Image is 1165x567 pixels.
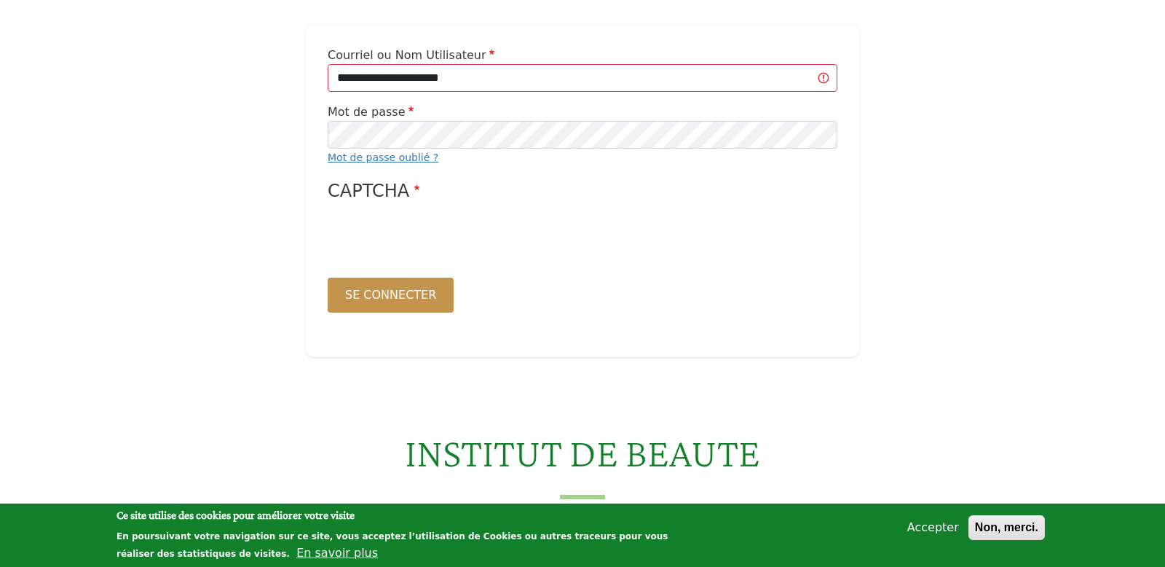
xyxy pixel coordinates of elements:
button: Non, merci. [968,515,1045,540]
h2: Ce site utilise des cookies pour améliorer votre visite [116,507,676,523]
button: Accepter [901,519,965,536]
a: Mot de passe oublié ? [328,152,438,163]
label: Mot de passe [328,103,417,121]
iframe: reCAPTCHA [328,210,549,267]
legend: CAPTCHA [328,178,837,204]
p: En poursuivant votre navigation sur ce site, vous acceptez l’utilisation de Cookies ou autres tra... [116,531,668,559]
button: En savoir plus [296,544,378,562]
h2: INSTITUT DE BEAUTE [9,429,1156,499]
button: Se connecter [328,278,454,313]
label: Courriel ou Nom Utilisateur [328,47,498,64]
